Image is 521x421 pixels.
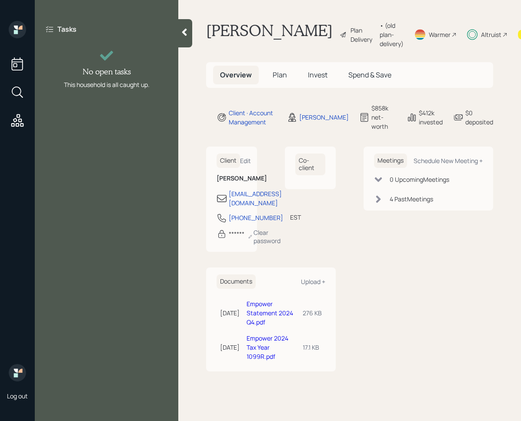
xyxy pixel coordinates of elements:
[348,70,391,80] span: Spend & Save
[220,70,252,80] span: Overview
[217,154,240,168] h6: Client
[57,24,77,34] label: Tasks
[351,26,375,44] div: Plan Delivery
[7,392,28,400] div: Log out
[301,277,325,286] div: Upload +
[217,274,256,289] h6: Documents
[220,308,240,317] div: [DATE]
[240,157,251,165] div: Edit
[303,308,322,317] div: 276 KB
[206,21,333,48] h1: [PERSON_NAME]
[83,67,131,77] h4: No open tasks
[465,108,493,127] div: $0 deposited
[308,70,327,80] span: Invest
[303,343,322,352] div: 17.1 KB
[371,104,396,131] div: $858k net-worth
[64,80,150,89] div: This household is all caught up.
[248,228,283,245] div: Clear password
[299,113,349,122] div: [PERSON_NAME]
[429,30,451,39] div: Warmer
[380,21,404,48] div: • (old plan-delivery)
[247,300,293,326] a: Empower Statement 2024 Q4.pdf
[247,334,288,361] a: Empower 2024 Tax Year 1099R.pdf
[9,364,26,381] img: retirable_logo.png
[220,343,240,352] div: [DATE]
[414,157,483,165] div: Schedule New Meeting +
[229,108,277,127] div: Client · Account Management
[390,175,449,184] div: 0 Upcoming Meeting s
[295,154,325,175] h6: Co-client
[419,108,443,127] div: $412k invested
[273,70,287,80] span: Plan
[374,154,407,168] h6: Meetings
[229,213,283,222] div: [PHONE_NUMBER]
[481,30,501,39] div: Altruist
[390,194,433,204] div: 4 Past Meeting s
[217,175,247,182] h6: [PERSON_NAME]
[229,189,282,207] div: [EMAIL_ADDRESS][DOMAIN_NAME]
